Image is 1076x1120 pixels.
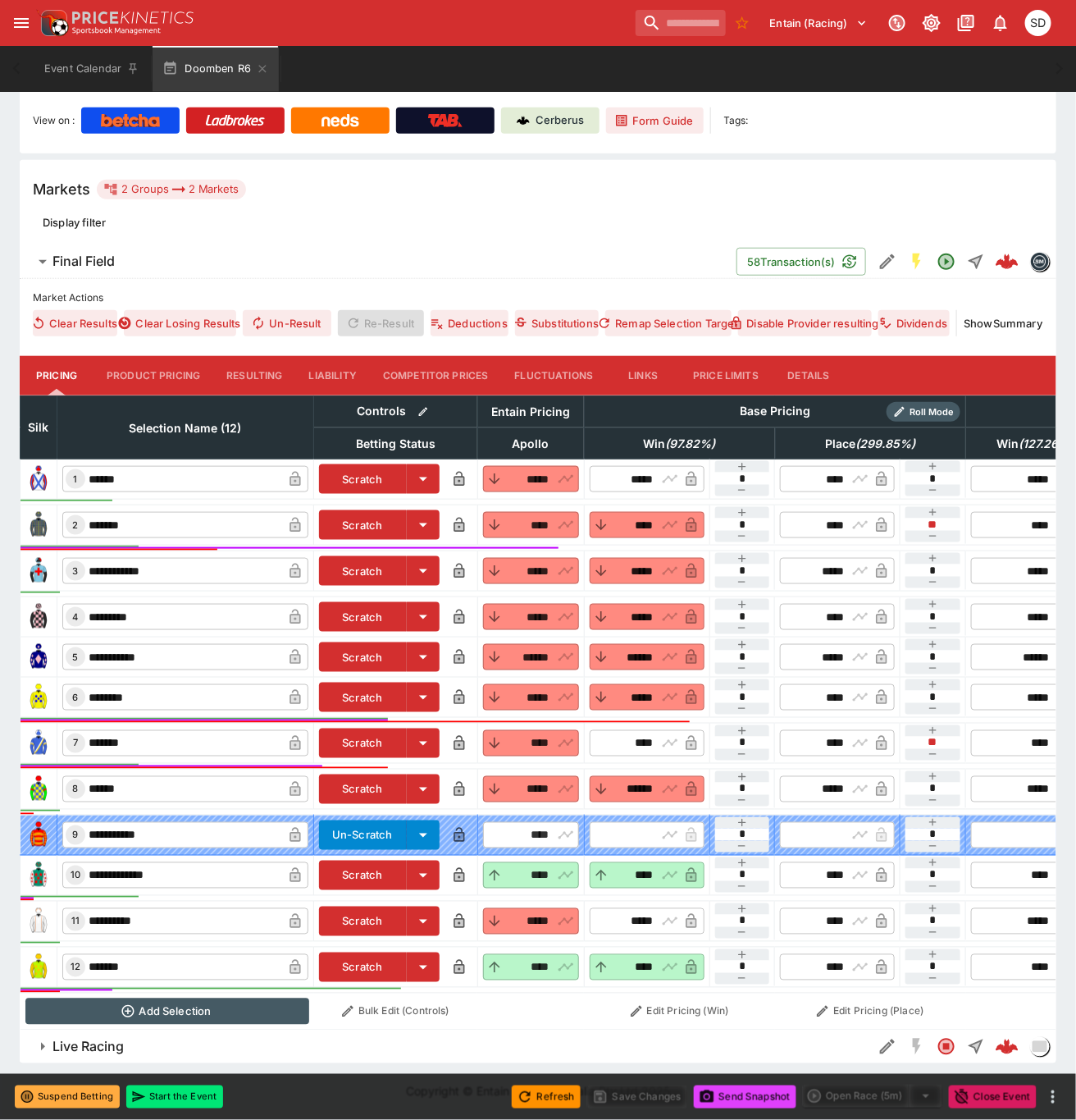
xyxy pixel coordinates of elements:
[153,46,279,92] button: Doomben R6
[319,907,407,936] button: Scratch
[70,738,81,749] span: 7
[902,1032,932,1062] button: SGM Disabled
[15,1086,120,1109] button: Suspend Betting
[338,310,424,336] span: Re-Result
[431,310,508,336] button: Deductions
[319,510,407,540] button: Scratch
[760,10,878,36] button: Select Tenant
[25,466,52,492] img: runner 1
[319,464,407,494] button: Scratch
[319,861,407,890] button: Scratch
[72,27,161,34] img: Sportsbook Management
[413,401,434,423] button: Bulk edit
[319,683,407,712] button: Scratch
[1019,434,1074,454] em: ( 127.26 %)
[996,250,1019,273] div: a9e05794-e3cf-4b85-b99a-267246b5b9c9
[517,114,530,127] img: Cerberus
[243,310,331,336] button: Un-Result
[319,729,407,758] button: Scratch
[680,356,772,395] button: Price Limits
[319,602,407,632] button: Scratch
[780,999,961,1025] button: Edit Pricing (Place)
[33,286,1043,310] label: Market Actions
[25,822,52,848] img: runner 9
[67,870,84,881] span: 10
[738,310,872,336] button: Disable Provider resulting
[314,395,478,427] th: Controls
[733,401,817,422] div: Base Pricing
[70,784,82,795] span: 8
[1031,1038,1049,1056] img: liveracing
[605,310,732,336] button: Remap Selection Target
[606,107,704,134] a: Form Guide
[1031,253,1049,271] img: betmakers
[996,1035,1019,1058] div: 32c2d52b-9b6a-41ba-83eb-cdac5c9559ab
[20,245,736,278] button: Final Field
[319,999,473,1025] button: Bulk Edit (Controls)
[666,434,716,454] em: ( 97.82 %)
[25,862,52,889] img: runner 10
[937,1037,956,1057] svg: Closed
[319,821,407,850] button: Un-Scratch
[917,8,946,38] button: Toggle light/dark mode
[1020,5,1056,41] button: Stuart Dibb
[729,10,755,36] button: No Bookmarks
[589,999,770,1025] button: Edit Pricing (Win)
[961,1032,991,1062] button: Straight
[370,356,502,395] button: Competitor Prices
[996,1035,1019,1058] img: logo-cerberus--red.svg
[21,395,57,459] th: Silk
[36,7,69,39] img: PriceKinetics Logo
[986,8,1015,38] button: Notifications
[52,1039,124,1056] h6: Live Racing
[996,250,1019,273] img: logo-cerberus--red.svg
[126,1086,223,1109] button: Start the Event
[887,402,960,422] div: Show/hide Price Roll mode configuration.
[70,651,82,663] span: 5
[319,775,407,804] button: Scratch
[878,310,950,336] button: Dividends
[103,180,239,199] div: 2 Groups 2 Markets
[736,248,866,276] button: 58Transaction(s)
[112,418,260,438] span: Selection Name (12)
[70,519,82,531] span: 2
[512,1086,581,1109] button: Refresh
[477,427,584,459] th: Apollo
[25,644,52,670] img: runner 5
[70,611,82,623] span: 4
[25,512,52,538] img: runner 2
[1043,1087,1063,1107] button: more
[477,395,584,427] th: Entain Pricing
[52,253,115,270] h6: Final Field
[1030,1037,1050,1057] div: liveracing
[428,114,463,127] img: TabNZ
[93,356,213,395] button: Product Pricing
[932,1032,961,1062] button: Closed
[33,310,117,336] button: Clear Results
[33,209,116,235] button: Display filter
[873,1032,902,1062] button: Edit Detail
[213,356,295,395] button: Resulting
[1025,10,1051,36] div: Stuart Dibb
[694,1086,796,1109] button: Send Snapshot
[803,1085,942,1108] div: split button
[34,46,149,92] button: Event Calendar
[319,642,407,672] button: Scratch
[7,8,36,38] button: open drawer
[502,356,607,395] button: Fluctuations
[882,8,912,38] button: Connected to PK
[961,247,991,277] button: Straight
[626,434,734,454] span: Win(97.82%)
[932,247,961,277] button: Open
[319,556,407,586] button: Scratch
[606,356,680,395] button: Links
[25,558,52,584] img: runner 3
[991,1031,1024,1063] a: 32c2d52b-9b6a-41ba-83eb-cdac5c9559ab
[515,310,599,336] button: Substitutions
[501,107,600,134] a: Cerberus
[937,252,956,272] svg: Open
[724,107,749,134] label: Tags:
[72,11,194,24] img: PriceKinetics
[20,356,93,395] button: Pricing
